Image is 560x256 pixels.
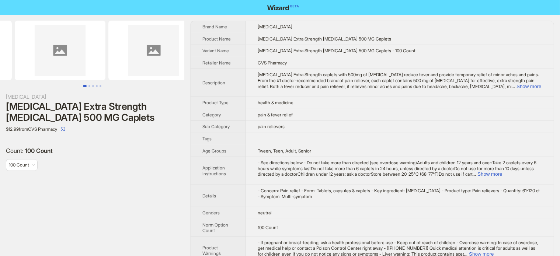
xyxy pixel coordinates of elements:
span: Sub Category [202,124,230,129]
span: Brand Name [202,24,227,29]
div: [MEDICAL_DATA] Extra Strength [MEDICAL_DATA] 500 MG Caplets [6,101,178,123]
button: Go to slide 1 [83,85,87,87]
span: Category [202,112,221,118]
div: - See directions below - Do not take more than directed (see overdose warning)Adults and children... [258,160,542,177]
span: Variant Name [202,48,229,53]
span: CVS Pharmacy [258,60,287,66]
span: 100 Count [9,162,29,168]
span: Retailer Name [202,60,231,66]
span: Product Name [202,36,231,42]
span: neutral [258,210,272,215]
div: $12.99 from CVS Pharmacy [6,123,178,135]
button: Go to slide 2 [88,85,90,87]
span: available [9,159,35,171]
div: [MEDICAL_DATA] [6,93,178,101]
button: Go to slide 3 [92,85,94,87]
span: [MEDICAL_DATA] Extra Strength [MEDICAL_DATA] 500 MG Caplets - 100 Count [258,48,415,53]
span: Details [202,193,216,199]
span: health & medicine [258,100,293,105]
span: 100 Count [258,225,278,230]
span: Count : [6,147,25,154]
button: Expand [516,84,541,89]
button: Go to slide 5 [100,85,101,87]
img: Tylenol Extra Strength Acetaminophen 500 MG Caplets Tylenol Extra Strength Acetaminophen 500 MG C... [15,21,105,80]
span: Tags [202,136,212,141]
span: pain & fever relief [258,112,293,118]
div: Tylenol Extra Strength caplets with 500mg of acetaminophen reduce fever and provide temporary rel... [258,72,542,89]
span: - See directions below - Do not take more than directed (see overdose warning)Adults and children... [258,160,536,177]
span: [MEDICAL_DATA] Extra Strength caplets with 500mg of [MEDICAL_DATA] reduce fever and provide tempo... [258,72,539,89]
button: Go to slide 4 [96,85,98,87]
span: [MEDICAL_DATA] Extra Strength [MEDICAL_DATA] 500 MG Caplets [258,36,391,42]
span: Description [202,80,225,85]
span: ... [512,84,515,89]
span: Norm Option Count [202,222,228,234]
span: 100 Count [25,147,53,154]
span: Product Type [202,100,229,105]
button: Expand [477,171,502,177]
span: Application Instructions [202,165,226,176]
span: Genders [202,210,220,215]
img: Tylenol Extra Strength Acetaminophen 500 MG Caplets Tylenol Extra Strength Acetaminophen 500 MG C... [108,21,199,80]
span: pain relievers [258,124,285,129]
span: Tween, Teen, Adult, Senior [258,148,311,154]
span: Age Groups [202,148,226,154]
span: ... [473,171,476,177]
div: - Concern: Pain relief - Form: Tablets, capsules & caplets - Key ingredient: Acetaminophen - Prod... [258,188,542,199]
span: select [61,127,65,131]
span: [MEDICAL_DATA] [258,24,292,29]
